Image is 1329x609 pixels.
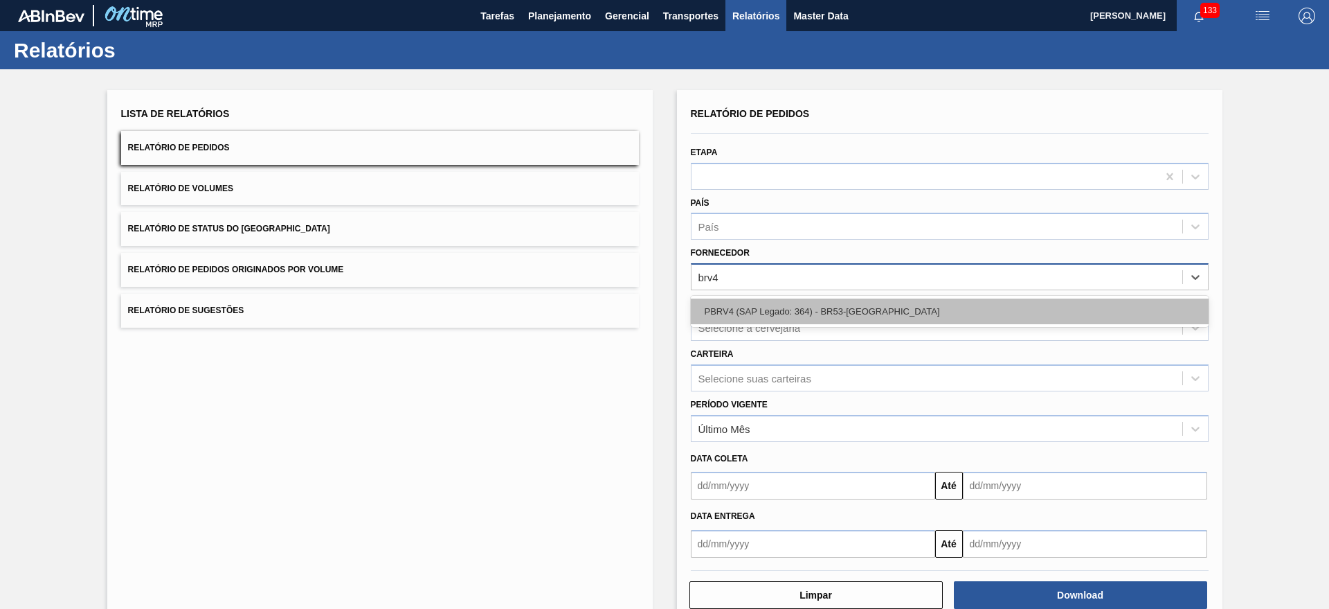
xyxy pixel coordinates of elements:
button: Notificações [1177,6,1221,26]
button: Até [935,472,963,500]
input: dd/mm/yyyy [963,530,1207,558]
div: País [698,221,719,233]
label: País [691,198,709,208]
span: Relatório de Pedidos Originados por Volume [128,265,344,274]
h1: Relatórios [14,42,260,58]
label: Etapa [691,148,718,157]
img: Logout [1299,8,1315,24]
span: Tarefas [480,8,514,24]
button: Relatório de Pedidos Originados por Volume [121,253,639,287]
span: Master Data [793,8,848,24]
span: Relatório de Sugestões [128,306,244,315]
span: Planejamento [528,8,591,24]
button: Relatório de Status do [GEOGRAPHIC_DATA] [121,212,639,246]
button: Download [954,581,1207,609]
button: Relatório de Volumes [121,172,639,206]
span: Relatório de Status do [GEOGRAPHIC_DATA] [128,224,330,233]
span: Relatório de Pedidos [691,108,810,119]
label: Fornecedor [691,248,750,258]
span: Data coleta [691,454,748,464]
button: Limpar [689,581,943,609]
span: Relatório de Volumes [128,184,233,193]
button: Relatório de Pedidos [121,131,639,165]
span: Lista de Relatórios [121,108,230,119]
img: TNhmsLtSVTkK8tSr43FrP2fwEKptu5GPRR3wAAAABJRU5ErkJggg== [18,10,84,22]
span: Gerencial [605,8,649,24]
span: Data entrega [691,511,755,521]
div: PBRV4 (SAP Legado: 364) - BR53-[GEOGRAPHIC_DATA] [691,299,1209,324]
img: userActions [1254,8,1271,24]
div: Selecione a cervejaria [698,321,801,333]
label: Período Vigente [691,400,768,409]
span: Relatório de Pedidos [128,143,230,152]
span: Transportes [663,8,718,24]
div: Último Mês [698,423,750,434]
div: Selecione suas carteiras [698,372,811,384]
label: Carteira [691,349,734,359]
input: dd/mm/yyyy [691,472,935,500]
input: dd/mm/yyyy [691,530,935,558]
input: dd/mm/yyyy [963,472,1207,500]
button: Até [935,530,963,558]
span: Relatórios [732,8,779,24]
span: 133 [1200,3,1220,18]
button: Relatório de Sugestões [121,294,639,328]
